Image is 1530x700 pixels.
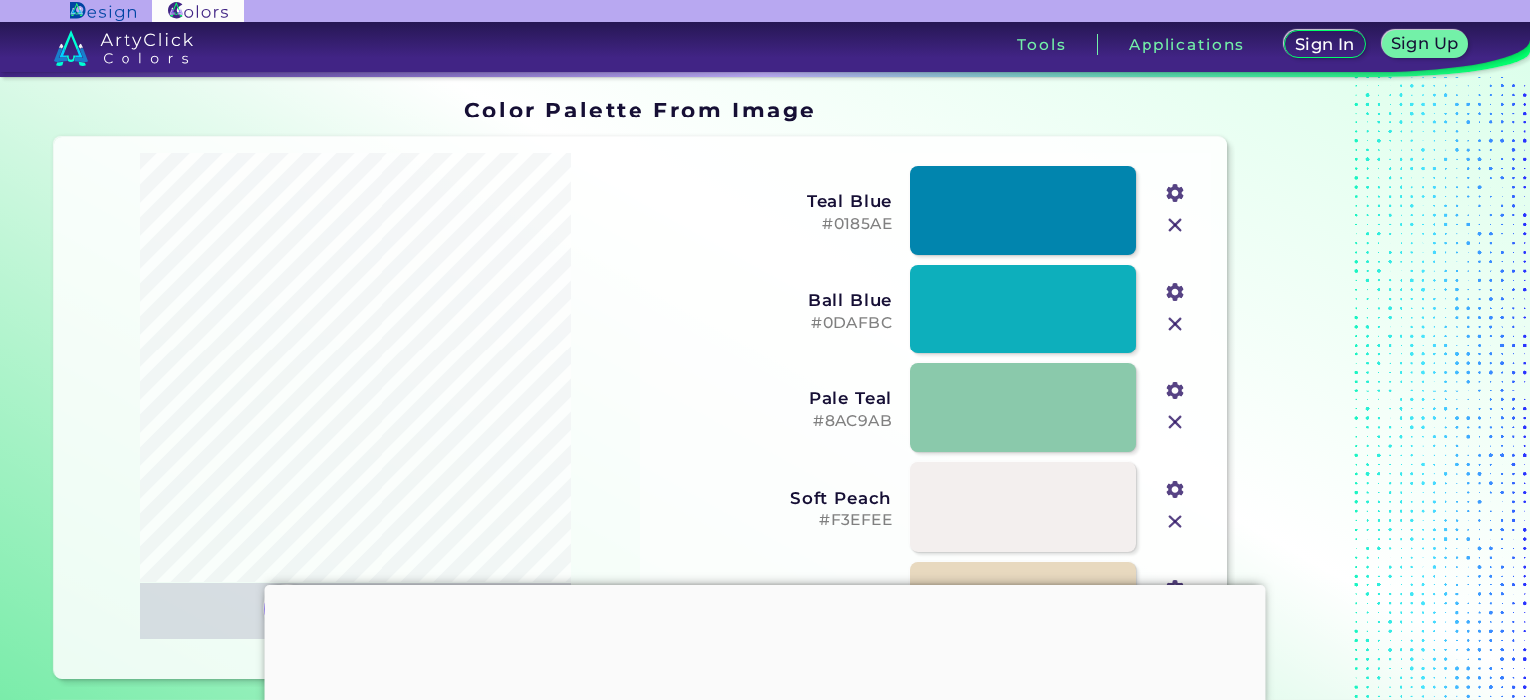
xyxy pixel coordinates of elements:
[654,488,892,508] h3: Soft Peach
[464,95,817,124] h1: Color Palette From Image
[1235,91,1484,687] iframe: Advertisement
[70,2,136,21] img: ArtyClick Design logo
[54,30,194,66] img: logo_artyclick_colors_white.svg
[1293,36,1356,53] h5: Sign In
[1017,37,1066,52] h3: Tools
[1162,311,1188,337] img: icon_close.svg
[654,290,892,310] h3: Ball Blue
[1129,37,1245,52] h3: Applications
[1390,35,1461,52] h5: Sign Up
[654,511,892,530] h5: #F3EFEE
[1162,409,1188,435] img: icon_close.svg
[654,412,892,431] h5: #8AC9AB
[1162,509,1188,535] img: icon_close.svg
[654,215,892,234] h5: #0185AE
[654,314,892,333] h5: #0DAFBC
[1162,212,1188,238] img: icon_close.svg
[654,191,892,211] h3: Teal Blue
[1282,30,1367,59] a: Sign In
[654,388,892,408] h3: Pale Teal
[1380,30,1471,59] a: Sign Up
